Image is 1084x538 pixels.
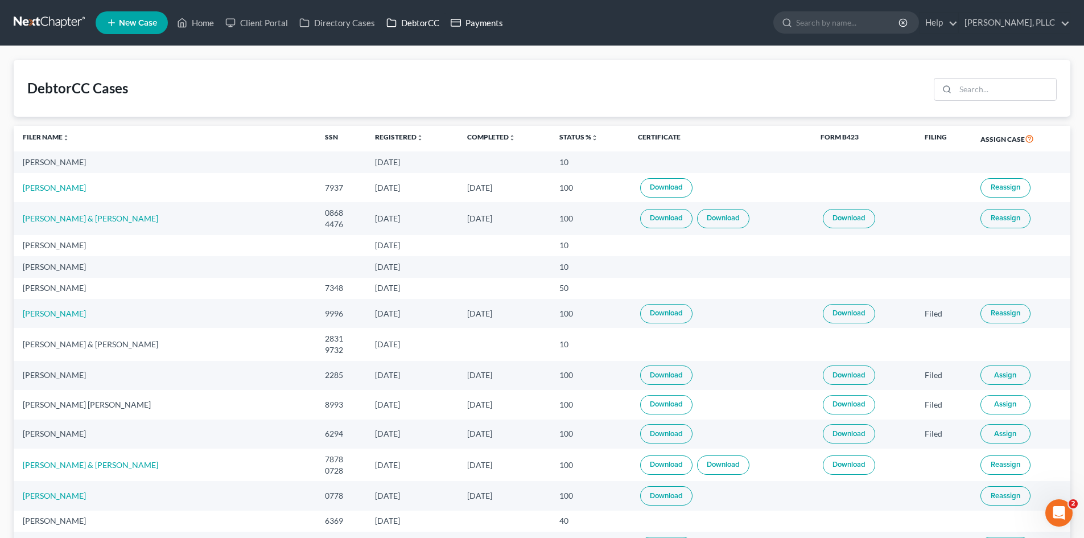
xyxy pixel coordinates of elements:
span: Reassign [991,309,1020,318]
a: Client Portal [220,13,294,33]
a: Download [640,178,693,198]
a: Download [640,304,693,323]
a: Download [640,365,693,385]
td: [DATE] [458,299,550,328]
input: Search... [955,79,1056,100]
td: [DATE] [366,511,458,532]
span: Reassign [991,213,1020,223]
div: 2831 [325,333,357,344]
th: Filing [916,126,971,152]
a: Download [823,395,875,414]
input: Search by name... [796,12,900,33]
td: [DATE] [366,299,458,328]
span: Assign [994,429,1016,438]
td: 10 [550,235,629,256]
td: 100 [550,299,629,328]
td: 10 [550,328,629,360]
td: 10 [550,256,629,277]
td: 100 [550,449,629,481]
div: [PERSON_NAME] [23,515,307,527]
span: Reassign [991,183,1020,192]
a: Registeredunfold_more [375,133,423,141]
div: 6369 [325,515,357,527]
i: unfold_more [591,134,598,141]
div: [PERSON_NAME] [23,369,307,381]
div: 7348 [325,282,357,294]
span: Assign [994,371,1016,380]
td: [DATE] [458,390,550,419]
a: [PERSON_NAME] [23,309,86,318]
i: unfold_more [63,134,69,141]
td: [DATE] [458,449,550,481]
div: 0778 [325,490,357,502]
a: Completedunfold_more [467,133,516,141]
td: 10 [550,151,629,173]
button: Reassign [980,486,1031,506]
div: 7937 [325,182,357,194]
div: Filed [925,428,962,440]
button: Assign [980,365,1031,385]
td: 100 [550,420,629,449]
td: 100 [550,202,629,235]
span: Reassign [991,460,1020,469]
td: [DATE] [366,390,458,419]
td: 100 [550,481,629,510]
a: Download [640,486,693,506]
td: 100 [550,173,629,202]
td: [DATE] [458,481,550,510]
div: 4476 [325,219,357,230]
a: Download [823,455,875,475]
td: 100 [550,390,629,419]
button: Reassign [980,304,1031,323]
a: Directory Cases [294,13,381,33]
button: Assign [980,424,1031,443]
a: Download [823,209,875,228]
a: Status %unfold_more [559,133,598,141]
a: [PERSON_NAME] & [PERSON_NAME] [23,460,158,470]
td: [DATE] [458,420,550,449]
a: Download [823,365,875,385]
td: [DATE] [366,420,458,449]
div: [PERSON_NAME] [23,428,307,440]
div: 2285 [325,369,357,381]
a: Download [823,424,875,443]
a: [PERSON_NAME], PLLC [959,13,1070,33]
th: Assign Case [971,126,1070,152]
div: Filed [925,399,962,410]
td: [DATE] [366,202,458,235]
span: Reassign [991,491,1020,500]
div: DebtorCC Cases [27,79,128,97]
a: DebtorCC [381,13,445,33]
td: [DATE] [366,278,458,299]
div: 7878 [325,454,357,465]
div: [PERSON_NAME] [23,157,307,168]
a: Download [640,395,693,414]
div: 8993 [325,399,357,410]
a: Home [171,13,220,33]
a: Download [640,209,693,228]
th: SSN [316,126,366,152]
i: unfold_more [417,134,423,141]
div: 0868 [325,207,357,219]
td: [DATE] [458,173,550,202]
div: Filed [925,369,962,381]
td: [DATE] [366,361,458,390]
span: New Case [119,19,157,27]
i: unfold_more [509,134,516,141]
td: [DATE] [366,256,458,277]
td: [DATE] [366,151,458,173]
a: Download [697,209,749,228]
td: [DATE] [366,449,458,481]
a: Payments [445,13,509,33]
div: 9732 [325,344,357,356]
a: Download [640,424,693,443]
th: Form B423 [811,126,916,152]
div: [PERSON_NAME] [23,240,307,251]
a: Download [640,455,693,475]
a: [PERSON_NAME] [23,183,86,192]
td: [DATE] [366,328,458,360]
a: Download [697,455,749,475]
iframe: Intercom live chat [1045,499,1073,527]
td: 40 [550,511,629,532]
button: Reassign [980,209,1031,228]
